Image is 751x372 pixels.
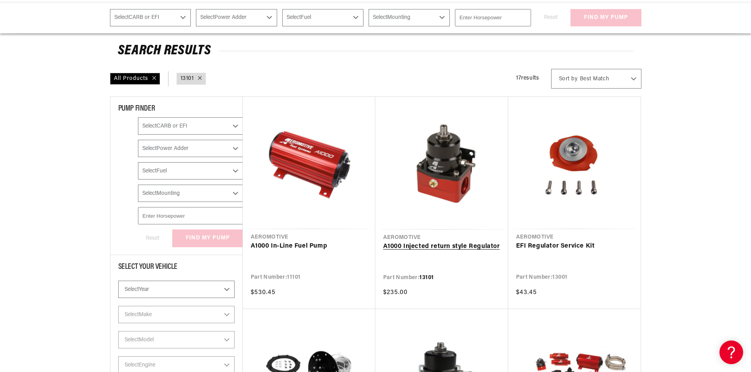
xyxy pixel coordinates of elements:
select: Mounting [369,9,450,26]
select: Fuel [138,162,243,180]
select: Year [118,281,235,298]
a: EFI Regulator Service Kit [516,241,633,252]
a: A1000 In-Line Fuel Pump [251,241,367,252]
select: Make [118,306,235,323]
select: Power Adder [138,140,243,157]
div: Select Your Vehicle [118,263,235,273]
input: Enter Horsepower [138,207,243,224]
a: 13101 [181,74,194,83]
select: Mounting [138,185,243,202]
span: 17 results [516,75,539,81]
span: Sort by [559,75,578,83]
select: Power Adder [196,9,277,26]
div: All Products [110,73,160,85]
input: Enter Horsepower [455,9,531,26]
select: Fuel [282,9,363,26]
select: Sort by [551,69,641,89]
span: PUMP FINDER [118,105,155,113]
select: CARB or EFI [110,9,191,26]
select: Model [118,331,235,348]
select: CARB or EFI [138,117,243,135]
a: A1000 Injected return style Regulator [383,242,500,252]
h2: Search Results [118,45,634,57]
